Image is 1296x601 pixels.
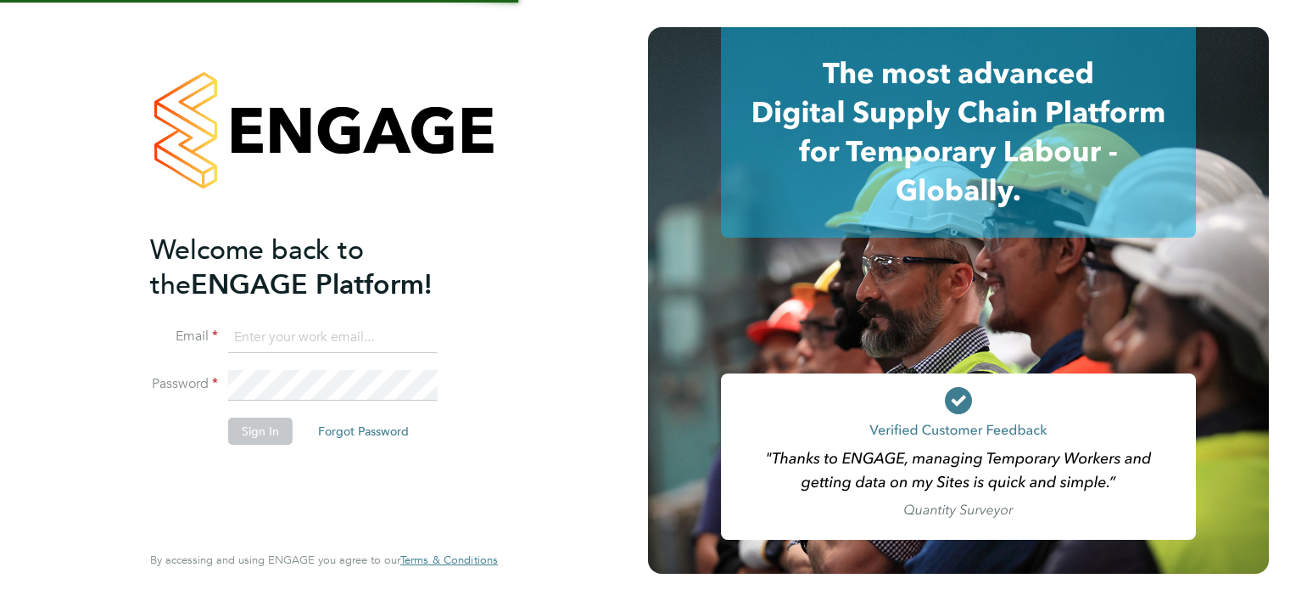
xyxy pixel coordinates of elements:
[304,418,422,445] button: Forgot Password
[150,233,364,301] span: Welcome back to the
[400,553,498,567] a: Terms & Conditions
[150,233,481,302] h2: ENGAGE Platform!
[228,418,293,445] button: Sign In
[228,323,438,353] input: Enter your work email...
[400,553,498,567] span: Terms & Conditions
[150,375,218,393] label: Password
[150,328,218,345] label: Email
[150,553,498,567] span: By accessing and using ENGAGE you agree to our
